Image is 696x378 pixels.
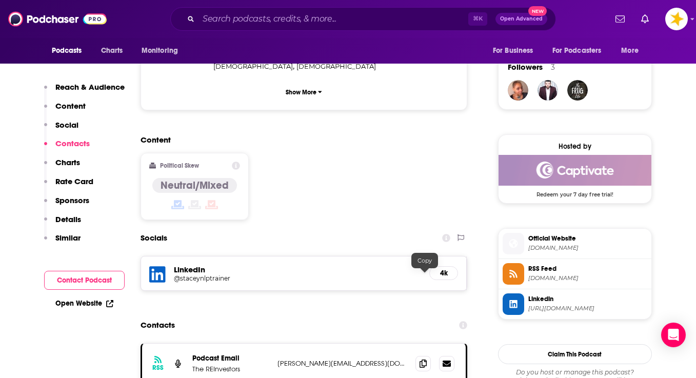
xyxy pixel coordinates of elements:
[192,354,269,363] p: Podcast Email
[213,61,294,72] span: ,
[152,364,164,372] h3: RSS
[161,179,229,192] h4: Neutral/Mixed
[498,344,652,364] button: Claim This Podcast
[141,228,167,248] h2: Socials
[493,44,533,58] span: For Business
[44,233,81,252] button: Similar
[508,80,528,101] img: ToniJ
[614,41,651,61] button: open menu
[44,195,89,214] button: Sponsors
[174,274,338,282] h5: @staceynlptrainer
[495,13,547,25] button: Open AdvancedNew
[44,101,86,120] button: Content
[44,120,78,139] button: Social
[528,244,647,252] span: pivotpointadvantage.com
[665,8,688,30] img: User Profile
[44,138,90,157] button: Contacts
[286,89,316,96] p: Show More
[44,157,80,176] button: Charts
[55,233,81,243] p: Similar
[503,263,647,285] a: RSS Feed[DOMAIN_NAME]
[44,176,93,195] button: Rate Card
[528,6,547,16] span: New
[44,82,125,101] button: Reach & Audience
[296,62,376,70] span: [DEMOGRAPHIC_DATA]
[141,135,460,145] h2: Content
[499,155,651,197] a: Captivate Deal: Redeem your 7 day free trial!
[55,82,125,92] p: Reach & Audience
[498,368,652,376] span: Do you host or manage this podcast?
[55,138,90,148] p: Contacts
[277,359,408,368] p: [PERSON_NAME][EMAIL_ADDRESS][DOMAIN_NAME]
[198,11,468,27] input: Search podcasts, credits, & more...
[567,80,588,101] img: The_Frug_Life
[52,44,82,58] span: Podcasts
[538,80,558,101] img: rjf
[55,299,113,308] a: Open Website
[499,186,651,198] span: Redeem your 7 day free trial!
[508,62,543,72] span: Followers
[611,10,629,28] a: Show notifications dropdown
[503,233,647,254] a: Official Website[DOMAIN_NAME]
[665,8,688,30] span: Logged in as Spreaker_Prime
[528,274,647,282] span: feeds.captivate.fm
[468,12,487,26] span: ⌘ K
[55,120,78,130] p: Social
[170,7,556,31] div: Search podcasts, credits, & more...
[142,44,178,58] span: Monitoring
[45,41,95,61] button: open menu
[213,62,293,70] span: [DEMOGRAPHIC_DATA]
[192,365,269,373] p: The REInvestors
[411,253,438,268] div: Copy
[94,41,129,61] a: Charts
[55,195,89,205] p: Sponsors
[101,44,123,58] span: Charts
[551,63,555,72] div: 3
[486,41,546,61] button: open menu
[55,157,80,167] p: Charts
[160,162,199,169] h2: Political Skew
[8,9,107,29] img: Podchaser - Follow, Share and Rate Podcasts
[528,234,647,243] span: Official Website
[500,16,543,22] span: Open Advanced
[661,323,686,347] div: Open Intercom Messenger
[55,176,93,186] p: Rate Card
[503,293,647,315] a: Linkedin[URL][DOMAIN_NAME]
[174,274,422,282] a: @staceynlptrainer
[134,41,191,61] button: open menu
[528,294,647,304] span: Linkedin
[44,214,81,233] button: Details
[546,41,617,61] button: open menu
[665,8,688,30] button: Show profile menu
[499,142,651,151] div: Hosted by
[637,10,653,28] a: Show notifications dropdown
[438,269,449,277] h5: 4k
[55,101,86,111] p: Content
[55,214,81,224] p: Details
[552,44,602,58] span: For Podcasters
[174,265,422,274] h5: LinkedIn
[528,305,647,312] span: https://www.linkedin.com/in/staceynlptrainer
[44,271,125,290] button: Contact Podcast
[141,315,175,335] h2: Contacts
[528,264,647,273] span: RSS Feed
[621,44,639,58] span: More
[149,83,459,102] button: Show More
[499,155,651,186] img: Captivate Deal: Redeem your 7 day free trial!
